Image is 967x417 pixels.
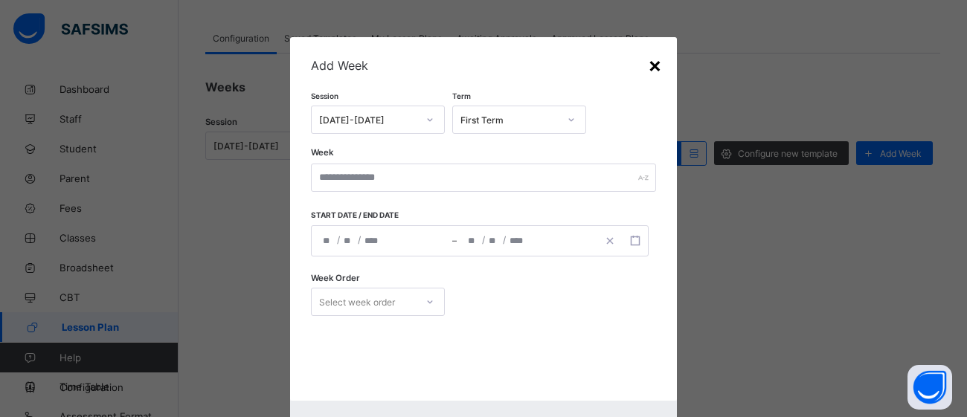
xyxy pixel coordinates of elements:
[311,147,333,158] label: Week
[311,210,458,219] span: Start date / End date
[460,114,559,126] div: First Term
[337,233,340,246] span: /
[311,58,656,73] span: Add Week
[503,233,506,246] span: /
[319,288,395,316] div: Select week order
[648,52,662,77] div: ×
[358,233,361,246] span: /
[311,273,360,283] span: Week Order
[907,365,952,410] button: Open asap
[311,91,338,100] span: Session
[482,233,485,246] span: /
[319,114,417,126] div: [DATE]-[DATE]
[452,234,457,248] span: –
[452,91,471,100] span: Term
